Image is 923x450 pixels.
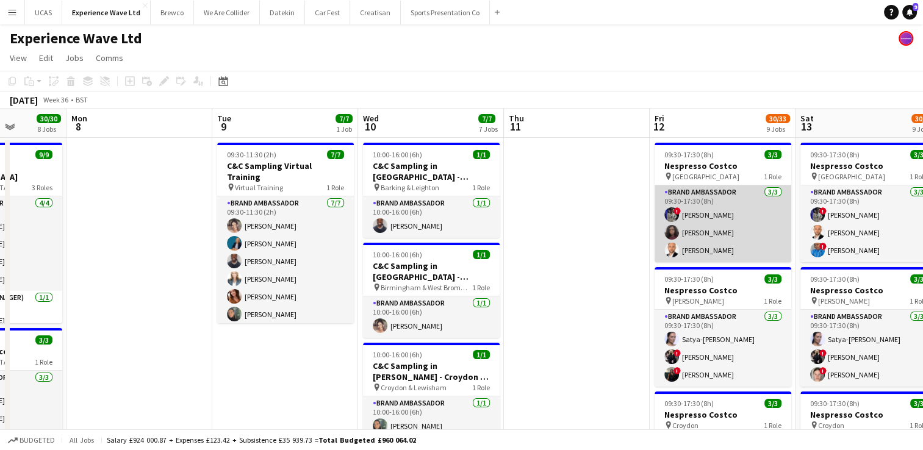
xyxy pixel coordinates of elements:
[35,335,52,345] span: 3/3
[472,183,490,192] span: 1 Role
[71,113,87,124] span: Mon
[472,283,490,292] span: 1 Role
[336,114,353,123] span: 7/7
[472,383,490,392] span: 1 Role
[764,399,781,408] span: 3/3
[655,113,664,124] span: Fri
[473,250,490,259] span: 1/1
[65,52,84,63] span: Jobs
[899,31,913,46] app-user-avatar: Lucy Carpenter
[260,1,305,24] button: Datekin
[653,120,664,134] span: 12
[363,260,500,282] h3: C&C Sampling in [GEOGRAPHIC_DATA] - Birmingham & [GEOGRAPHIC_DATA]
[764,172,781,181] span: 1 Role
[151,1,194,24] button: Brewco
[60,50,88,66] a: Jobs
[5,50,32,66] a: View
[673,367,681,374] span: !
[217,196,354,344] app-card-role: Brand Ambassador7/709:30-11:30 (2h)[PERSON_NAME][PERSON_NAME][PERSON_NAME][PERSON_NAME][PERSON_NA...
[655,160,791,171] h3: Nespresso Costco
[473,150,490,159] span: 1/1
[373,350,422,359] span: 10:00-16:00 (6h)
[217,143,354,323] div: 09:30-11:30 (2h)7/7C&C Sampling Virtual Training Virtual Training1 RoleBrand Ambassador7/709:30-1...
[381,183,439,192] span: Barking & Leighton
[764,274,781,284] span: 3/3
[34,50,58,66] a: Edit
[37,124,60,134] div: 8 Jobs
[6,434,57,447] button: Budgeted
[227,150,276,159] span: 09:30-11:30 (2h)
[818,421,844,430] span: Croydon
[478,114,495,123] span: 7/7
[326,183,344,192] span: 1 Role
[818,172,885,181] span: [GEOGRAPHIC_DATA]
[655,185,791,262] app-card-role: Brand Ambassador3/309:30-17:30 (8h)![PERSON_NAME][PERSON_NAME][PERSON_NAME]
[764,296,781,305] span: 1 Role
[373,150,422,159] span: 10:00-16:00 (6h)
[664,399,714,408] span: 09:30-17:30 (8h)
[800,113,814,124] span: Sat
[217,160,354,182] h3: C&C Sampling Virtual Training
[810,399,860,408] span: 09:30-17:30 (8h)
[810,150,860,159] span: 09:30-17:30 (8h)
[217,113,231,124] span: Tue
[473,350,490,359] span: 1/1
[91,50,128,66] a: Comms
[40,95,71,104] span: Week 36
[672,296,724,305] span: [PERSON_NAME]
[818,296,870,305] span: [PERSON_NAME]
[361,120,379,134] span: 10
[764,150,781,159] span: 3/3
[39,52,53,63] span: Edit
[819,243,827,250] span: !
[373,250,422,259] span: 10:00-16:00 (6h)
[764,421,781,430] span: 1 Role
[913,3,918,11] span: 9
[215,120,231,134] span: 9
[363,343,500,438] app-job-card: 10:00-16:00 (6h)1/1C&C Sampling in [PERSON_NAME] - Croydon & [PERSON_NAME] Croydon & Lewisham1 Ro...
[363,396,500,438] app-card-role: Brand Ambassador1/110:00-16:00 (6h)[PERSON_NAME]
[96,52,123,63] span: Comms
[655,310,791,387] app-card-role: Brand Ambassador3/309:30-17:30 (8h)Satya-[PERSON_NAME]![PERSON_NAME]![PERSON_NAME]
[35,357,52,366] span: 1 Role
[479,124,498,134] div: 7 Jobs
[673,349,681,357] span: !
[10,52,27,63] span: View
[401,1,490,24] button: Sports Presentation Co
[664,274,714,284] span: 09:30-17:30 (8h)
[37,114,61,123] span: 30/30
[799,120,814,134] span: 13
[672,421,699,430] span: Croydon
[107,435,416,445] div: Salary £924 000.87 + Expenses £123.42 + Subsistence £35 939.73 =
[655,267,791,387] app-job-card: 09:30-17:30 (8h)3/3Nespresso Costco [PERSON_NAME]1 RoleBrand Ambassador3/309:30-17:30 (8h)Satya-[...
[363,113,379,124] span: Wed
[25,1,62,24] button: UCAS
[766,114,790,123] span: 30/33
[318,435,416,445] span: Total Budgeted £960 064.02
[194,1,260,24] button: We Are Collider
[381,283,472,292] span: Birmingham & West Bromwich
[327,150,344,159] span: 7/7
[381,383,447,392] span: Croydon & Lewisham
[655,143,791,262] app-job-card: 09:30-17:30 (8h)3/3Nespresso Costco [GEOGRAPHIC_DATA]1 RoleBrand Ambassador3/309:30-17:30 (8h)![P...
[363,160,500,182] h3: C&C Sampling in [GEOGRAPHIC_DATA] - Barking & Leighton
[766,124,789,134] div: 9 Jobs
[10,94,38,106] div: [DATE]
[363,243,500,338] app-job-card: 10:00-16:00 (6h)1/1C&C Sampling in [GEOGRAPHIC_DATA] - Birmingham & [GEOGRAPHIC_DATA] Birmingham ...
[76,95,88,104] div: BST
[62,1,151,24] button: Experience Wave Ltd
[672,172,739,181] span: [GEOGRAPHIC_DATA]
[305,1,350,24] button: Car Fest
[35,150,52,159] span: 9/9
[655,409,791,420] h3: Nespresso Costco
[819,349,827,357] span: !
[20,436,55,445] span: Budgeted
[363,143,500,238] div: 10:00-16:00 (6h)1/1C&C Sampling in [GEOGRAPHIC_DATA] - Barking & Leighton Barking & Leighton1 Rol...
[819,367,827,374] span: !
[810,274,860,284] span: 09:30-17:30 (8h)
[509,113,524,124] span: Thu
[32,183,52,192] span: 3 Roles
